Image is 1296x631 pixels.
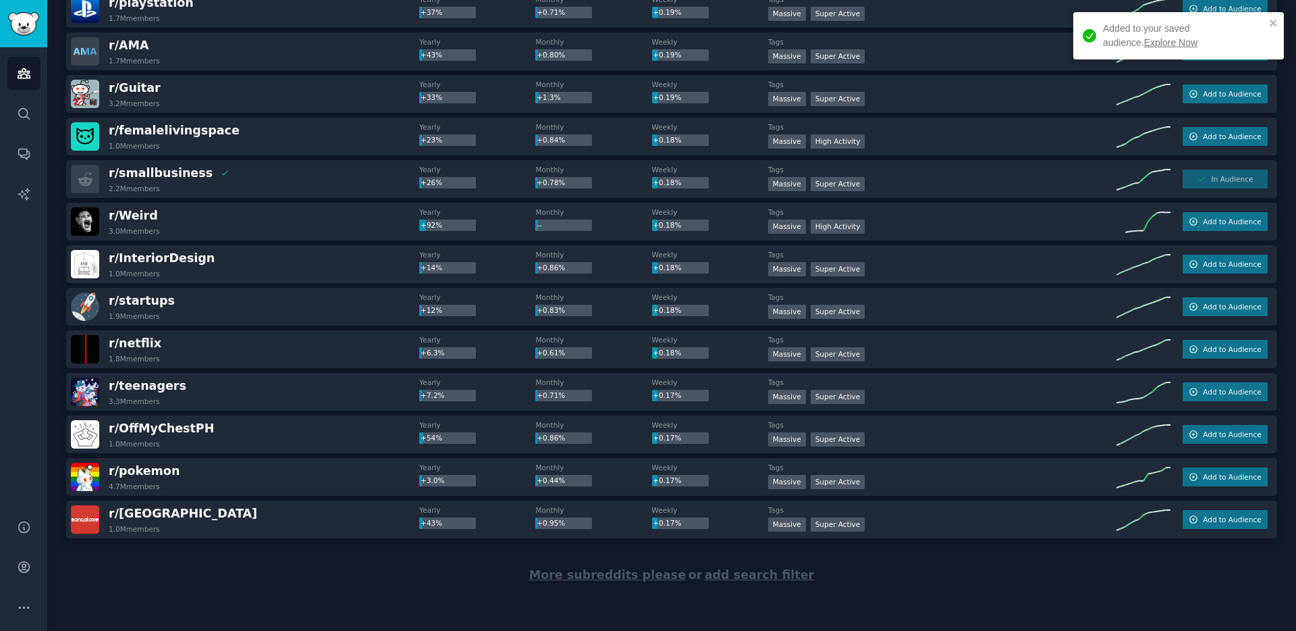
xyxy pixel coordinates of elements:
[109,524,160,534] div: 1.0M members
[811,305,865,319] div: Super Active
[109,184,160,193] div: 2.2M members
[535,122,651,132] dt: Monthly
[419,80,535,89] dt: Yearly
[688,568,703,582] span: or
[109,439,160,449] div: 1.0M members
[1183,255,1268,274] button: Add to Audience
[768,92,806,106] div: Massive
[537,178,565,186] span: +0.78%
[768,220,806,234] div: Massive
[768,505,1116,515] dt: Tags
[652,505,768,515] dt: Weekly
[109,379,186,393] span: r/ teenagers
[535,250,651,259] dt: Monthly
[653,51,681,59] span: +0.19%
[653,519,681,527] span: +0.17%
[535,463,651,472] dt: Monthly
[652,378,768,387] dt: Weekly
[8,12,39,36] img: GummySearch logo
[653,476,681,484] span: +0.17%
[535,80,651,89] dt: Monthly
[71,335,99,363] img: netflix
[421,263,442,272] span: +14%
[1269,18,1278,28] button: close
[653,306,681,314] span: +0.18%
[71,463,99,491] img: pokemon
[419,505,535,515] dt: Yearly
[768,122,1116,132] dt: Tags
[653,178,681,186] span: +0.18%
[653,263,681,272] span: +0.18%
[811,177,865,191] div: Super Active
[421,306,442,314] span: +12%
[421,136,442,144] span: +23%
[653,349,681,357] span: +0.18%
[1183,468,1268,486] button: Add to Audience
[705,568,814,582] span: add search filter
[109,226,160,236] div: 3.0M members
[535,165,651,174] dt: Monthly
[109,124,240,137] span: r/ femalelivingspace
[109,294,175,307] span: r/ startups
[1183,84,1268,103] button: Add to Audience
[1203,515,1261,524] span: Add to Audience
[419,293,535,302] dt: Yearly
[419,165,535,174] dt: Yearly
[652,250,768,259] dt: Weekly
[421,391,444,399] span: +7.2%
[768,518,806,532] div: Massive
[653,93,681,101] span: +0.19%
[535,37,651,47] dt: Monthly
[109,99,160,108] div: 3.2M members
[768,293,1116,302] dt: Tags
[537,8,565,16] span: +0.71%
[109,251,215,265] span: r/ InteriorDesign
[421,93,442,101] span: +33%
[535,335,651,345] dt: Monthly
[421,51,442,59] span: +43%
[811,220,865,234] div: High Activity
[1203,472,1261,482] span: Add to Audience
[419,37,535,47] dt: Yearly
[653,391,681,399] span: +0.17%
[768,165,1116,174] dt: Tags
[419,250,535,259] dt: Yearly
[419,463,535,472] dt: Yearly
[811,432,865,447] div: Super Active
[811,518,865,532] div: Super Active
[652,420,768,430] dt: Weekly
[811,347,865,361] div: Super Active
[768,250,1116,259] dt: Tags
[1203,4,1261,14] span: Add to Audience
[535,293,651,302] dt: Monthly
[652,37,768,47] dt: Weekly
[537,93,560,101] span: +1.3%
[652,80,768,89] dt: Weekly
[811,134,865,149] div: High Activity
[109,507,257,520] span: r/ [GEOGRAPHIC_DATA]
[529,568,686,582] span: More subreddits please
[71,207,99,236] img: Weird
[535,420,651,430] dt: Monthly
[537,434,565,442] span: +0.86%
[1144,37,1197,48] a: Explore Now
[71,378,99,406] img: teenagers
[71,250,99,278] img: InteriorDesign
[109,422,214,435] span: r/ OffMyChestPH
[1203,430,1261,439] span: Add to Audience
[1203,89,1261,99] span: Add to Audience
[537,136,565,144] span: +0.84%
[109,354,160,363] div: 1.8M members
[768,305,806,319] div: Massive
[652,165,768,174] dt: Weekly
[1203,345,1261,354] span: Add to Audience
[652,335,768,345] dt: Weekly
[768,335,1116,345] dt: Tags
[768,49,806,64] div: Massive
[653,136,681,144] span: +0.18%
[1203,302,1261,311] span: Add to Audience
[421,434,442,442] span: +54%
[535,378,651,387] dt: Monthly
[537,51,565,59] span: +0.80%
[1203,259,1261,269] span: Add to Audience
